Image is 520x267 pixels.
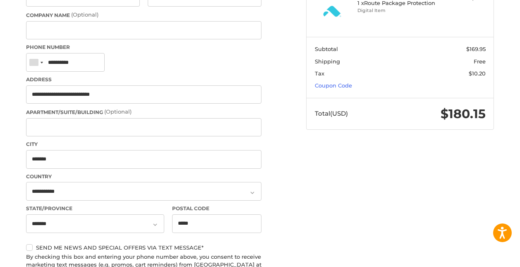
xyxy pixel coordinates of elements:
a: Coupon Code [315,82,352,89]
label: Address [26,76,261,83]
span: Free [474,58,486,65]
span: Subtotal [315,46,338,52]
span: Shipping [315,58,340,65]
span: Tax [315,70,324,77]
label: Company Name [26,11,261,19]
label: State/Province [26,205,164,212]
label: Country [26,173,261,180]
small: (Optional) [71,11,98,18]
span: $169.95 [466,46,486,52]
label: Postal Code [172,205,261,212]
span: $180.15 [441,106,486,121]
label: Phone Number [26,44,261,51]
span: $10.20 [469,70,486,77]
span: Total (USD) [315,109,348,117]
li: Digital Item [357,7,441,14]
label: Apartment/Suite/Building [26,108,261,116]
small: (Optional) [104,108,132,115]
label: Send me news and special offers via text message* [26,244,261,251]
label: City [26,141,261,148]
